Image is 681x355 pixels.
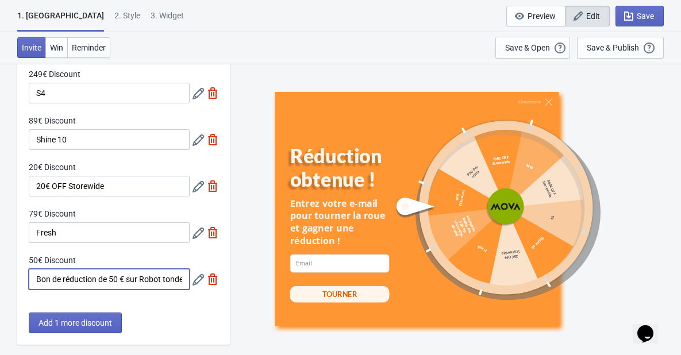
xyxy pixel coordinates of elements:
[151,10,184,30] div: 3. Widget
[29,68,80,80] label: 249€ Discount
[17,37,46,58] button: Invite
[29,115,76,126] label: 89€ Discount
[637,11,654,21] span: Save
[45,37,68,58] button: Win
[29,312,122,333] button: Add 1 more discount
[29,208,76,219] label: 79€ Discount
[72,43,106,52] span: Reminder
[67,37,110,58] button: Reminder
[207,227,218,238] img: delete.svg
[615,6,664,26] button: Save
[290,197,389,247] div: Entrez votre e-mail pour tourner la roue et gagner une réduction !
[505,43,550,52] div: Save & Open
[114,10,140,30] div: 2 . Style
[528,11,556,21] span: Preview
[633,309,670,344] iframe: chat widget
[39,318,112,327] span: Add 1 more discount
[565,6,610,26] button: Edit
[50,43,63,52] span: Win
[290,144,409,191] div: Réduction obtenue !
[518,99,541,105] div: Abandonner
[22,43,41,52] span: Invite
[29,254,76,266] label: 50€ Discount
[290,254,389,272] input: Email
[207,180,218,192] img: delete.svg
[577,37,664,59] button: Save & Publish
[495,37,570,59] button: Save & Open
[587,43,639,52] div: Save & Publish
[207,273,218,285] img: delete.svg
[207,134,218,145] img: delete.svg
[207,87,218,99] img: delete.svg
[17,10,104,32] div: 1. [GEOGRAPHIC_DATA]
[29,161,76,173] label: 20€ Discount
[322,289,357,299] div: TOURNER
[506,6,565,26] button: Preview
[586,11,600,21] span: Edit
